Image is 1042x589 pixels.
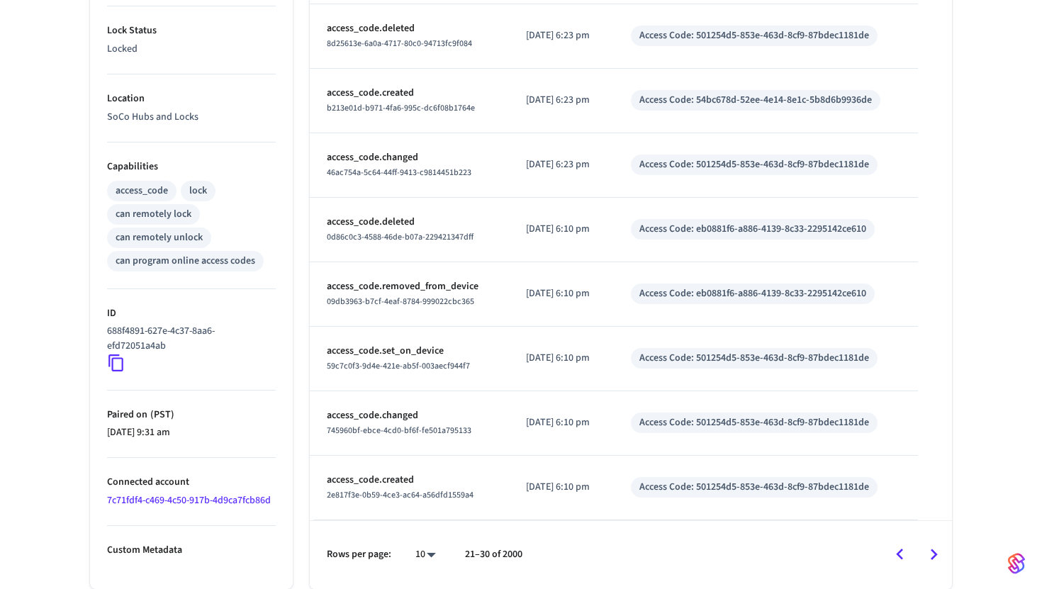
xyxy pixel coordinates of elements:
[107,23,276,38] p: Lock Status
[107,324,270,354] p: 688f4891-627e-4c37-8aa6-efd72051a4ab
[639,286,866,301] div: Access Code: eb0881f6-a886-4139-8c33-2295142ce610
[639,415,869,430] div: Access Code: 501254d5-853e-463d-8cf9-87bdec1181de
[327,425,471,437] span: 745960bf-ebce-4cd0-bf6f-fe501a795133
[639,351,869,366] div: Access Code: 501254d5-853e-463d-8cf9-87bdec1181de
[639,157,869,172] div: Access Code: 501254d5-853e-463d-8cf9-87bdec1181de
[327,215,492,230] p: access_code.deleted
[639,28,869,43] div: Access Code: 501254d5-853e-463d-8cf9-87bdec1181de
[107,543,276,558] p: Custom Metadata
[917,538,951,571] button: Go to next page
[107,475,276,490] p: Connected account
[883,538,917,571] button: Go to previous page
[327,102,475,114] span: b213e01d-b971-4fa6-995c-dc6f08b1764e
[147,408,174,422] span: ( PST )
[327,473,492,488] p: access_code.created
[327,344,492,359] p: access_code.set_on_device
[107,110,276,125] p: SoCo Hubs and Locks
[526,157,597,172] p: [DATE] 6:23 pm
[526,28,597,43] p: [DATE] 6:23 pm
[639,222,866,237] div: Access Code: eb0881f6-a886-4139-8c33-2295142ce610
[526,480,597,495] p: [DATE] 6:10 pm
[526,93,597,108] p: [DATE] 6:23 pm
[327,408,492,423] p: access_code.changed
[526,222,597,237] p: [DATE] 6:10 pm
[526,286,597,301] p: [DATE] 6:10 pm
[327,279,492,294] p: access_code.removed_from_device
[465,547,522,562] p: 21–30 of 2000
[116,184,168,198] div: access_code
[116,230,203,245] div: can remotely unlock
[639,480,869,495] div: Access Code: 501254d5-853e-463d-8cf9-87bdec1181de
[116,254,255,269] div: can program online access codes
[327,167,471,179] span: 46ac754a-5c64-44ff-9413-c9814451b223
[107,306,276,321] p: ID
[107,91,276,106] p: Location
[327,296,474,308] span: 09db3963-b7cf-4eaf-8784-999022cbc365
[107,493,271,507] a: 7c71fdf4-c469-4c50-917b-4d9ca7fcb86d
[327,21,492,36] p: access_code.deleted
[189,184,207,198] div: lock
[107,159,276,174] p: Capabilities
[327,547,391,562] p: Rows per page:
[526,351,597,366] p: [DATE] 6:10 pm
[327,38,472,50] span: 8d25613e-6a0a-4717-80c0-94713fc9f084
[327,489,474,501] span: 2e817f3e-0b59-4ce3-ac64-a56dfd1559a4
[408,544,442,565] div: 10
[639,93,872,108] div: Access Code: 54bc678d-52ee-4e14-8e1c-5b8d6b9936de
[327,150,492,165] p: access_code.changed
[107,425,276,440] p: [DATE] 9:31 am
[327,360,470,372] span: 59c7c0f3-9d4e-421e-ab5f-003aecf944f7
[1008,552,1025,575] img: SeamLogoGradient.69752ec5.svg
[327,231,474,243] span: 0d86c0c3-4588-46de-b07a-229421347dff
[526,415,597,430] p: [DATE] 6:10 pm
[116,207,191,222] div: can remotely lock
[107,42,276,57] p: Locked
[107,408,276,422] p: Paired on
[327,86,492,101] p: access_code.created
